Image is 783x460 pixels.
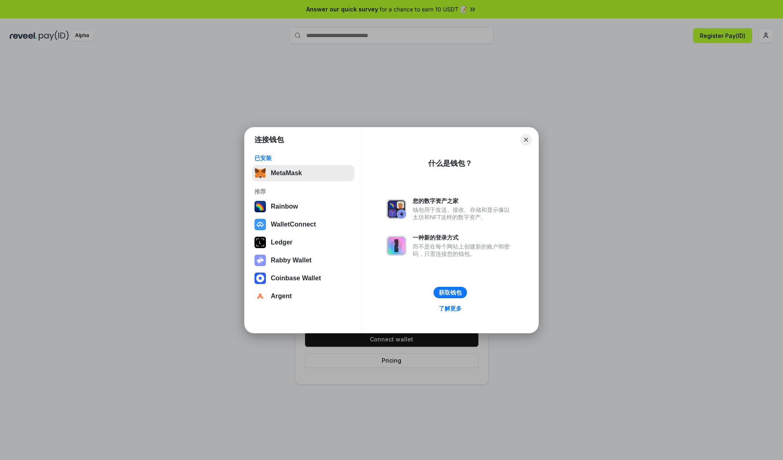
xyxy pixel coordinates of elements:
[252,216,354,233] button: WalletConnect
[254,237,266,248] img: svg+xml,%3Csvg%20xmlns%3D%22http%3A%2F%2Fwww.w3.org%2F2000%2Fsvg%22%20width%3D%2228%22%20height%3...
[439,289,462,296] div: 获取钱包
[254,255,266,266] img: svg+xml,%3Csvg%20xmlns%3D%22http%3A%2F%2Fwww.w3.org%2F2000%2Fsvg%22%20fill%3D%22none%22%20viewBox...
[434,287,467,298] button: 获取钱包
[254,273,266,284] img: svg+xml,%3Csvg%20width%3D%2228%22%20height%3D%2228%22%20viewBox%3D%220%200%2028%2028%22%20fill%3D...
[254,188,352,195] div: 推荐
[254,219,266,230] img: svg+xml,%3Csvg%20width%3D%2228%22%20height%3D%2228%22%20viewBox%3D%220%200%2028%2028%22%20fill%3D...
[254,154,352,162] div: 已安装
[271,275,321,282] div: Coinbase Wallet
[271,203,298,210] div: Rainbow
[387,199,406,219] img: svg+xml,%3Csvg%20xmlns%3D%22http%3A%2F%2Fwww.w3.org%2F2000%2Fsvg%22%20fill%3D%22none%22%20viewBox...
[271,257,312,264] div: Rabby Wallet
[271,293,292,300] div: Argent
[252,165,354,181] button: MetaMask
[252,270,354,286] button: Coinbase Wallet
[254,135,284,145] h1: 连接钱包
[387,236,406,255] img: svg+xml,%3Csvg%20xmlns%3D%22http%3A%2F%2Fwww.w3.org%2F2000%2Fsvg%22%20fill%3D%22none%22%20viewBox...
[520,134,532,145] button: Close
[254,291,266,302] img: svg+xml,%3Csvg%20width%3D%2228%22%20height%3D%2228%22%20viewBox%3D%220%200%2028%2028%22%20fill%3D...
[252,198,354,215] button: Rainbow
[254,201,266,212] img: svg+xml,%3Csvg%20width%3D%22120%22%20height%3D%22120%22%20viewBox%3D%220%200%20120%20120%22%20fil...
[271,221,316,228] div: WalletConnect
[413,206,514,221] div: 钱包用于发送、接收、存储和显示像以太坊和NFT这样的数字资产。
[439,305,462,312] div: 了解更多
[252,234,354,251] button: Ledger
[271,169,302,177] div: MetaMask
[252,252,354,269] button: Rabby Wallet
[434,303,467,314] a: 了解更多
[271,239,292,246] div: Ledger
[252,288,354,304] button: Argent
[413,197,514,205] div: 您的数字资产之家
[254,167,266,179] img: svg+xml,%3Csvg%20fill%3D%22none%22%20height%3D%2233%22%20viewBox%3D%220%200%2035%2033%22%20width%...
[413,234,514,241] div: 一种新的登录方式
[428,158,472,168] div: 什么是钱包？
[413,243,514,258] div: 而不是在每个网站上创建新的账户和密码，只需连接您的钱包。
